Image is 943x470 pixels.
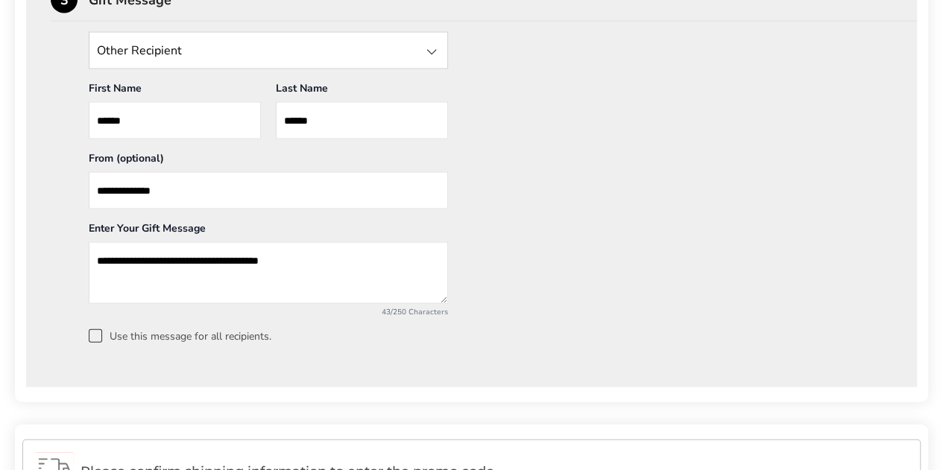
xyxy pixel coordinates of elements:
input: From [89,172,448,209]
div: Enter Your Gift Message [89,221,448,242]
textarea: Add a message [89,242,448,304]
div: Last Name [276,81,448,102]
input: State [89,32,448,69]
div: First Name [89,81,261,102]
input: First Name [89,102,261,139]
div: From (optional) [89,151,448,172]
div: 43/250 Characters [89,307,448,317]
input: Last Name [276,102,448,139]
label: Use this message for all recipients. [89,329,892,343]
